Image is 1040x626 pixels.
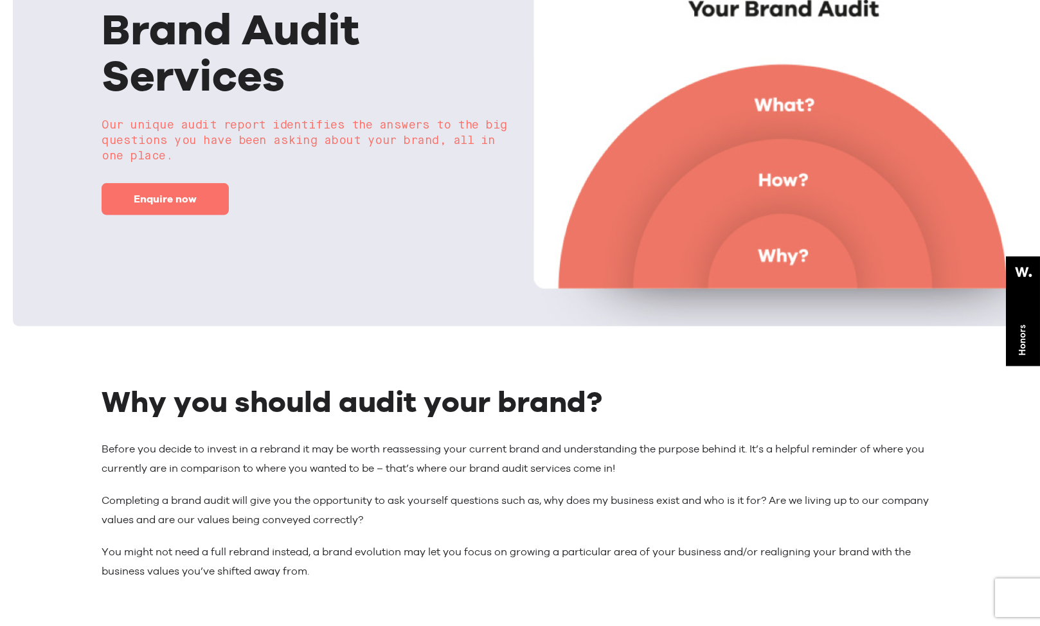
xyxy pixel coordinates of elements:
[102,183,229,215] a: Enquire now
[102,439,938,478] p: Before you decide to invest in a rebrand it may be worth reassessing your current brand and under...
[102,542,938,580] p: You might not need a full rebrand instead, a brand evolution may let you focus on growing a parti...
[134,192,197,204] span: Enquire now
[102,117,510,163] h2: Our unique audit report identifies the answers to the big questions you have been asking about yo...
[102,5,510,98] h1: Brand Audit Services
[102,490,938,529] p: Completing a brand audit will give you the opportunity to ask yourself questions such as, why doe...
[102,384,602,419] strong: Why you should audit your brand?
